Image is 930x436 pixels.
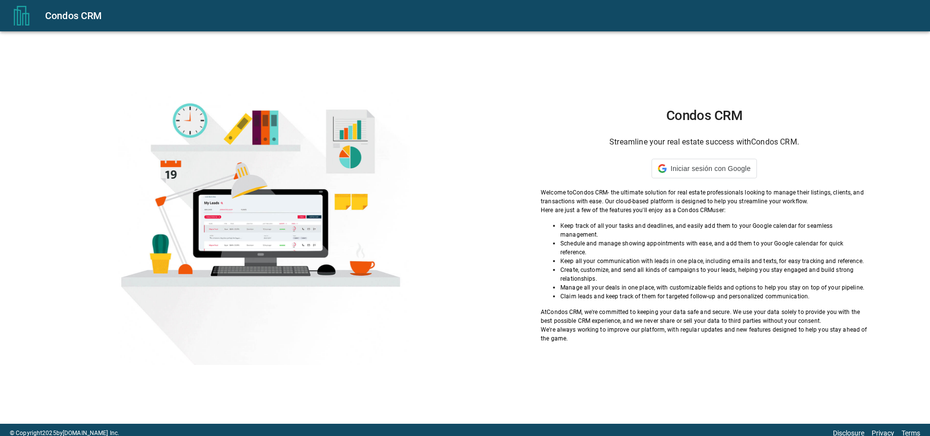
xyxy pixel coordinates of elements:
span: Iniciar sesión con Google [671,165,751,172]
p: At Condos CRM , we're committed to keeping your data safe and secure. We use your data solely to ... [541,308,868,325]
p: Here are just a few of the features you'll enjoy as a Condos CRM user: [541,206,868,215]
p: Claim leads and keep track of them for targeted follow-up and personalized communication. [560,292,868,301]
p: Manage all your deals in one place, with customizable fields and options to help you stay on top ... [560,283,868,292]
h6: Streamline your real estate success with Condos CRM . [541,135,868,149]
p: Keep track of all your tasks and deadlines, and easily add them to your Google calendar for seaml... [560,221,868,239]
div: Iniciar sesión con Google [652,159,757,178]
p: Welcome to Condos CRM - the ultimate solution for real estate professionals looking to manage the... [541,188,868,206]
p: Schedule and manage showing appointments with ease, and add them to your Google calendar for quic... [560,239,868,257]
p: We're always working to improve our platform, with regular updates and new features designed to h... [541,325,868,343]
div: Condos CRM [45,8,918,24]
h1: Condos CRM [541,108,868,123]
p: Create, customize, and send all kinds of campaigns to your leads, helping you stay engaged and bu... [560,266,868,283]
p: Keep all your communication with leads in one place, including emails and texts, for easy trackin... [560,257,868,266]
